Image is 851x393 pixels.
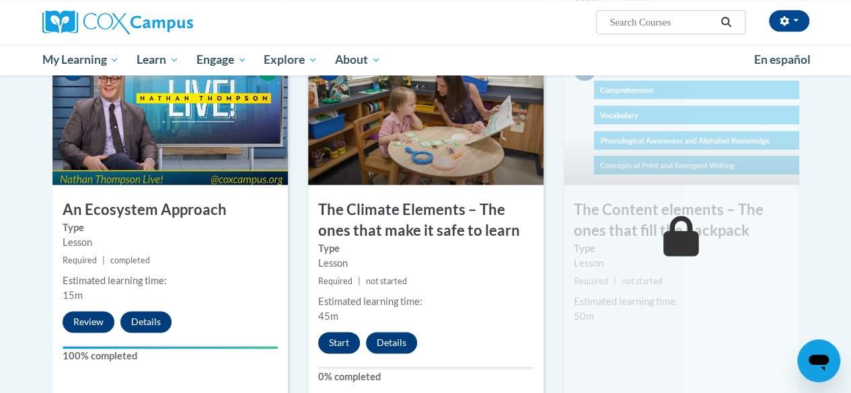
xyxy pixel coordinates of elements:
[32,44,819,75] div: Main menu
[63,311,114,333] button: Review
[318,294,533,309] div: Estimated learning time:
[745,46,819,74] a: En español
[63,220,278,235] label: Type
[564,200,799,241] h3: The Content elements – The ones that fill the backpack
[63,273,278,288] div: Estimated learning time:
[574,294,789,309] div: Estimated learning time:
[574,241,789,256] label: Type
[326,44,390,75] a: About
[52,50,288,185] img: Course Image
[564,50,799,185] img: Course Image
[264,52,318,68] span: Explore
[358,276,361,286] span: |
[716,14,736,30] button: Search
[574,276,608,286] span: Required
[42,52,119,68] span: My Learning
[574,310,594,322] span: 50m
[42,10,285,34] a: Cox Campus
[188,44,256,75] a: Engage
[318,241,533,256] label: Type
[308,200,544,241] h3: The Climate Elements – The ones that make it safe to learn
[63,255,97,265] span: Required
[42,10,193,34] img: Cox Campus
[63,290,83,301] span: 15m
[574,256,789,271] div: Lesson
[608,14,716,30] input: Search Courses
[120,311,172,333] button: Details
[110,255,150,265] span: completed
[137,52,179,68] span: Learn
[52,200,288,220] h3: An Ecosystem Approach
[769,10,809,32] button: Account Settings
[318,332,360,353] button: Start
[318,256,533,271] div: Lesson
[366,276,407,286] span: not started
[128,44,188,75] a: Learn
[622,276,663,286] span: not started
[34,44,128,75] a: My Learning
[797,339,840,382] iframe: Button to launch messaging window
[255,44,326,75] a: Explore
[102,255,105,265] span: |
[335,52,381,68] span: About
[63,349,278,363] label: 100% completed
[366,332,417,353] button: Details
[754,52,811,67] span: En español
[318,369,533,384] label: 0% completed
[318,276,353,286] span: Required
[63,235,278,250] div: Lesson
[318,310,338,322] span: 45m
[63,346,278,349] div: Your progress
[614,276,616,286] span: |
[308,50,544,185] img: Course Image
[196,52,247,68] span: Engage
